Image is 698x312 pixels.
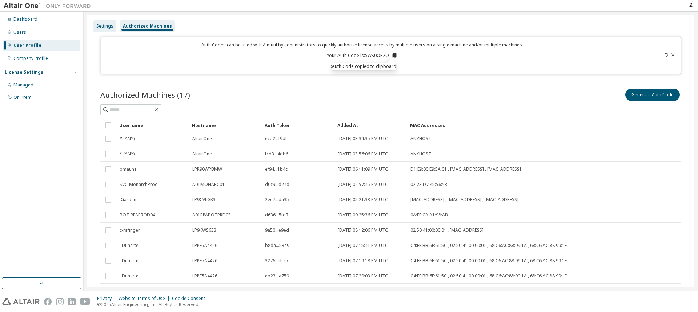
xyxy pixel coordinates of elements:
div: Hostname [192,119,259,131]
span: LPR90WPBMW [192,166,222,172]
div: License Settings [5,69,43,75]
span: pmauna [120,166,137,172]
div: Username [119,119,186,131]
p: Auth Codes can be used with Almutil by administrators to quickly authorize license access by mult... [105,42,619,48]
img: instagram.svg [56,298,64,305]
span: ecd2...f9df [265,136,287,142]
span: LPPF5A4426 [192,273,217,279]
span: A01MONARC01 [192,182,225,187]
span: 9a50...e9ed [265,227,289,233]
p: Expires in 11 minutes, 47 seconds [105,63,619,69]
span: A01RPABOTPRD03 [192,212,231,218]
span: 02:50:41:00:00:01 , [MAC_ADDRESS] [410,227,484,233]
span: c-rafinger [120,227,140,233]
span: 3276...dcc7 [265,258,288,264]
span: [DATE] 07:15:41 PM UTC [338,243,388,248]
span: LDuharte [120,273,139,279]
span: C4:EF:BB:6F:61:5C , 02:50:41:00:00:01 , 68:C6:AC:88:99:1A , 68:C6:AC:88:99:1E [410,273,567,279]
span: [DATE] 03:34:35 PM UTC [338,136,388,142]
span: BOT-RPAPROD04 [120,212,155,218]
img: youtube.svg [80,298,91,305]
span: C4:EF:BB:6F:61:5C , 02:50:41:00:00:01 , 68:C6:AC:88:99:1A , 68:C6:AC:88:99:1E [410,258,567,264]
span: [DATE] 02:57:45 PM UTC [338,182,388,187]
span: * (ANY) [120,136,135,142]
div: Authorized Machines [123,23,172,29]
div: Added At [337,119,404,131]
span: [DATE] 05:21:33 PM UTC [338,197,388,203]
span: d0c9...d24d [265,182,289,187]
span: fcd3...4db6 [265,151,288,157]
div: User Profile [13,42,41,48]
div: Cookie Consent [172,296,209,301]
span: ANYHOST [410,151,431,157]
span: LPPF5A4426 [192,243,217,248]
span: LP9KWS633 [192,227,216,233]
p: Your Auth Code is: SWK0OR2O [327,52,398,59]
img: Altair One [4,2,95,9]
p: © 2025 Altair Engineering, Inc. All Rights Reserved. [97,301,209,308]
div: Settings [96,23,113,29]
span: LPPF5A4426 [192,258,217,264]
span: d636...5fd7 [265,212,288,218]
span: [DATE] 06:11:09 PM UTC [338,166,388,172]
div: Auth Token [265,119,332,131]
span: [DATE] 03:56:06 PM UTC [338,151,388,157]
span: ef94...1b4c [265,166,288,172]
span: [DATE] 08:12:06 PM UTC [338,227,388,233]
span: [DATE] 09:25:36 PM UTC [338,212,388,218]
span: 0A:FF:CA:A1:98:AB [410,212,448,218]
span: b8da...53e9 [265,243,289,248]
span: AltairOne [192,136,212,142]
span: LDuharte [120,258,139,264]
button: Generate Auth Code [625,89,680,101]
span: eb23...a759 [265,273,289,279]
img: facebook.svg [44,298,52,305]
span: D1:E9:00:E9:5A:01 , [MAC_ADDRESS] , [MAC_ADDRESS] [410,166,521,172]
span: C4:EF:BB:6F:61:5C , 02:50:41:00:00:01 , 68:C6:AC:88:99:1A , 68:C6:AC:88:99:1E [410,243,567,248]
span: JGarden [120,197,136,203]
div: Privacy [97,296,119,301]
img: linkedin.svg [68,298,76,305]
span: 2ee7...da35 [265,197,289,203]
div: MAC Addresses [410,119,601,131]
div: Website Terms of Use [119,296,172,301]
span: * (ANY) [120,151,135,157]
span: LDuharte [120,243,139,248]
span: ANYHOST [410,136,431,142]
div: Auth Code copied to clipboard [332,63,396,70]
span: [DATE] 07:19:18 PM UTC [338,258,388,264]
span: Authorized Machines (17) [100,90,190,100]
span: 02:23:D7:45:56:53 [410,182,447,187]
span: AltairOne [192,151,212,157]
img: altair_logo.svg [2,298,40,305]
div: On Prem [13,94,32,100]
div: Dashboard [13,16,37,22]
span: LP9CVLGK3 [192,197,216,203]
span: [MAC_ADDRESS] , [MAC_ADDRESS] , [MAC_ADDRESS] [410,197,518,203]
div: Managed [13,82,33,88]
div: Company Profile [13,56,48,61]
span: SVC-MonarchProd [120,182,158,187]
div: Users [13,29,26,35]
span: [DATE] 07:20:03 PM UTC [338,273,388,279]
